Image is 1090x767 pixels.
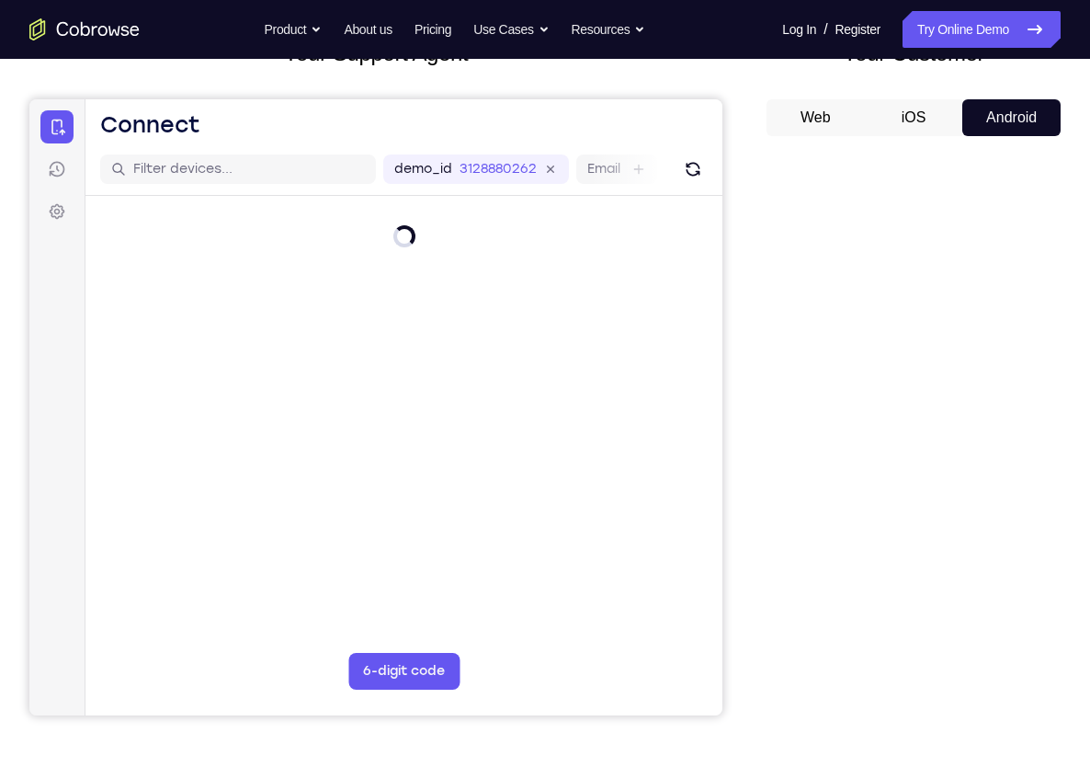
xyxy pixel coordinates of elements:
a: Register [835,11,880,48]
button: Use Cases [473,11,549,48]
button: Product [265,11,323,48]
a: Try Online Demo [903,11,1061,48]
iframe: Agent [29,99,722,715]
button: iOS [865,99,963,136]
button: Web [766,99,865,136]
a: Pricing [414,11,451,48]
button: 6-digit code [319,554,430,590]
a: About us [344,11,392,48]
button: Android [962,99,1061,136]
a: Go to the home page [29,18,140,40]
span: / [823,18,827,40]
button: Resources [572,11,646,48]
a: Log In [782,11,816,48]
